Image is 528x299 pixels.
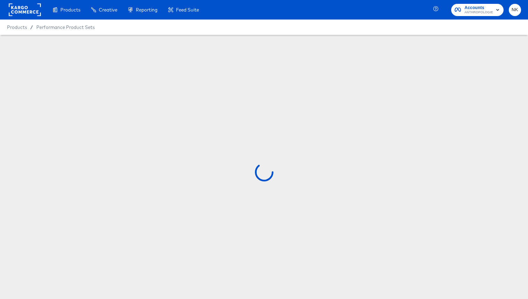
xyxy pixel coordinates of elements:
[99,7,117,13] span: Creative
[464,4,493,12] span: Accounts
[136,7,157,13] span: Reporting
[451,4,504,16] button: AccountsANTHROPOLOGIE
[512,6,518,14] span: NK
[27,24,36,30] span: /
[36,24,95,30] a: Performance Product Sets
[60,7,80,13] span: Products
[7,24,27,30] span: Products
[509,4,521,16] button: NK
[464,10,493,15] span: ANTHROPOLOGIE
[176,7,199,13] span: Feed Suite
